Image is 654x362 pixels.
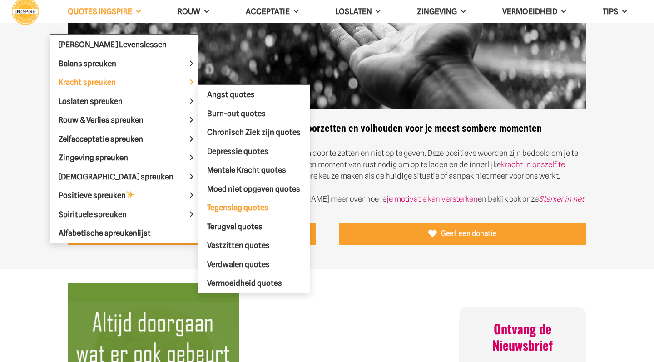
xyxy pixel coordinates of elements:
a: Rouw & Verlies spreuken [50,111,198,130]
a: Chronisch Ziek zijn quotes [198,123,310,142]
span: VERMOEIDHEID [502,7,557,16]
a: Burn-out quotes [198,104,310,123]
a: Positieve spreuken✨ [50,186,198,205]
a: Mentale Kracht quotes [198,161,310,180]
span: Moed niet opgeven quotes [207,184,300,193]
span: QUOTES INGSPIRE [68,7,132,16]
a: Depressie quotes [198,142,310,161]
span: Depressie quotes [207,146,268,155]
a: Tegenslag quotes [198,198,310,218]
img: ✨ [126,191,134,198]
a: Zelfacceptatie spreuken [50,129,198,149]
a: Verdwalen quotes [198,255,310,274]
p: Deel jouw favoriete spreuk over volhouden en niet opgeven. [PERSON_NAME] meer over hoe je en beki... [68,193,586,216]
span: Balans spreuken [59,59,132,68]
a: Geef een donatie [339,223,586,245]
span: Alfabetische spreukenlijst [59,228,151,238]
span: Ontvang de Nieuwsbrief [492,319,553,354]
a: Alfabetische spreukenlijst [50,224,198,243]
span: TIPS [603,7,618,16]
span: ROUW [178,7,200,16]
span: Angst quotes [207,90,255,99]
a: Balans spreuken [50,54,198,73]
span: Burn-out quotes [207,109,266,118]
span: Verdwalen quotes [207,259,270,268]
a: Loslaten spreuken [50,92,198,111]
a: Spirituele spreuken [50,205,198,224]
span: Acceptatie [246,7,290,16]
span: [DEMOGRAPHIC_DATA] spreuken [59,172,189,181]
span: Spirituele spreuken [59,209,142,218]
span: Zingeving [417,7,457,16]
a: Inzicht – Altijd doorgaan wat er ook gebeurt [68,284,239,293]
span: Rouw & Verlies spreuken [59,115,159,124]
a: Vermoeidheid quotes [198,274,310,293]
span: Zingeving spreuken [59,153,144,162]
a: Vastzitten quotes [198,236,310,255]
span: Geef een donatie [441,228,496,238]
span: Positieve spreuken [59,191,150,200]
span: Vermoeidheid quotes [207,278,282,288]
a: [PERSON_NAME] Levenslessen [50,35,198,55]
span: Loslaten spreuken [59,96,138,105]
a: Moed niet opgeven quotes [198,179,310,198]
span: [PERSON_NAME] Levenslessen [59,40,167,49]
span: Tegenslag quotes [207,203,268,212]
span: Terugval quotes [207,222,263,231]
a: Zingeving spreuken [50,149,198,168]
p: Ontdek hieronder enkele krachtige inzichten en quotes die je helpen om door te zetten en niet op ... [68,148,586,182]
span: Loslaten [335,7,372,16]
a: Terugval quotes [198,217,310,236]
span: Kracht spreuken [59,78,131,87]
span: Vastzitten quotes [207,241,270,250]
a: Kracht spreuken [50,73,198,92]
a: [DEMOGRAPHIC_DATA] spreuken [50,167,198,186]
a: je motivatie kan versterken [386,194,478,203]
span: Mentale Kracht quotes [207,165,286,174]
span: Zelfacceptatie spreuken [59,134,159,143]
span: Chronisch Ziek zijn quotes [207,128,301,137]
a: Angst quotes [198,85,310,104]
